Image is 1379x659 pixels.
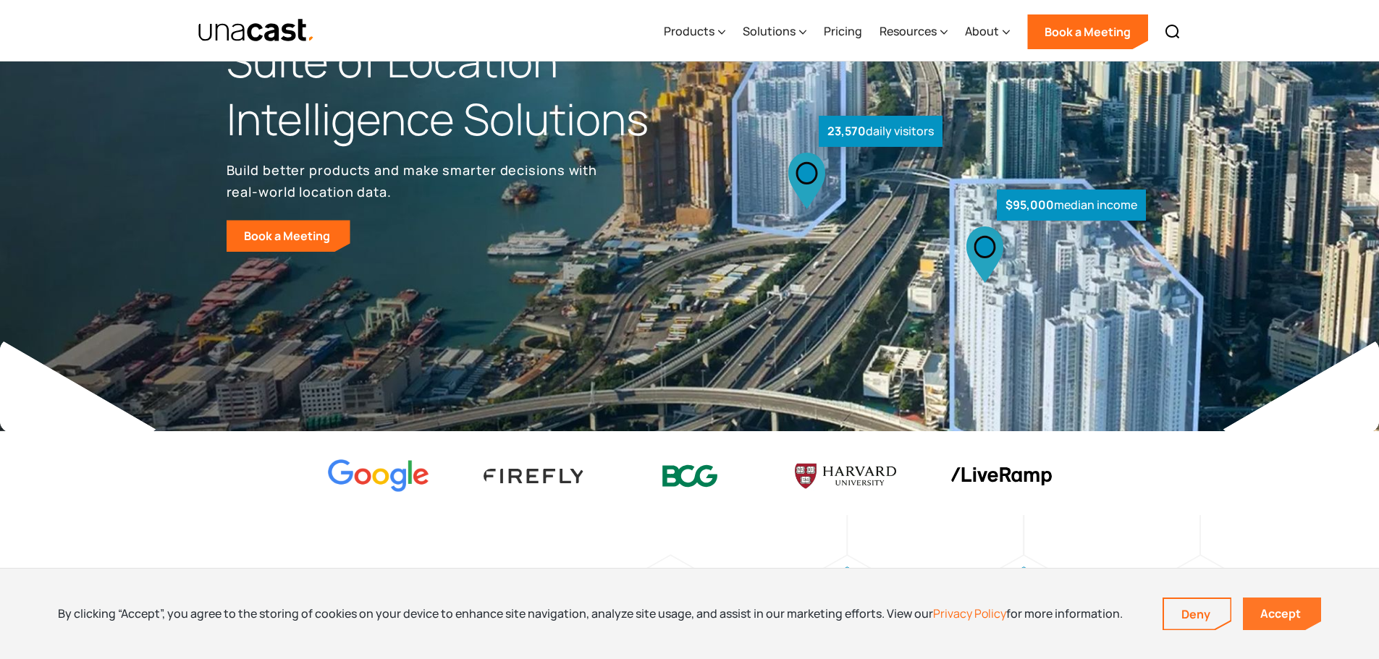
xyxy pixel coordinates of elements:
strong: $95,000 [1005,197,1054,213]
div: median income [997,190,1146,221]
a: Pricing [824,2,862,61]
p: Build better products and make smarter decisions with real-world location data. [227,159,603,203]
div: Products [664,2,725,61]
strong: 23,570 [827,123,866,139]
a: Book a Meeting [1027,14,1148,49]
div: Resources [880,2,948,61]
div: About [965,2,1010,61]
a: Deny [1164,599,1231,629]
img: liveramp logo [950,467,1052,485]
img: Google logo Color [328,459,429,493]
div: Solutions [743,2,806,61]
img: Firefly Advertising logo [484,469,585,482]
div: Solutions [743,22,796,40]
div: Resources [880,22,937,40]
a: Book a Meeting [227,220,350,252]
div: daily visitors [819,116,942,147]
div: By clicking “Accept”, you agree to the storing of cookies on your device to enhance site navigati... [58,605,1123,621]
img: Harvard U logo [795,459,896,493]
div: Products [664,22,714,40]
img: Unacast text logo [198,18,316,43]
a: Accept [1243,598,1321,630]
div: About [965,22,999,40]
a: home [198,18,316,43]
img: Search icon [1164,23,1181,41]
a: Privacy Policy [933,605,1006,621]
img: BCG logo [639,456,741,497]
